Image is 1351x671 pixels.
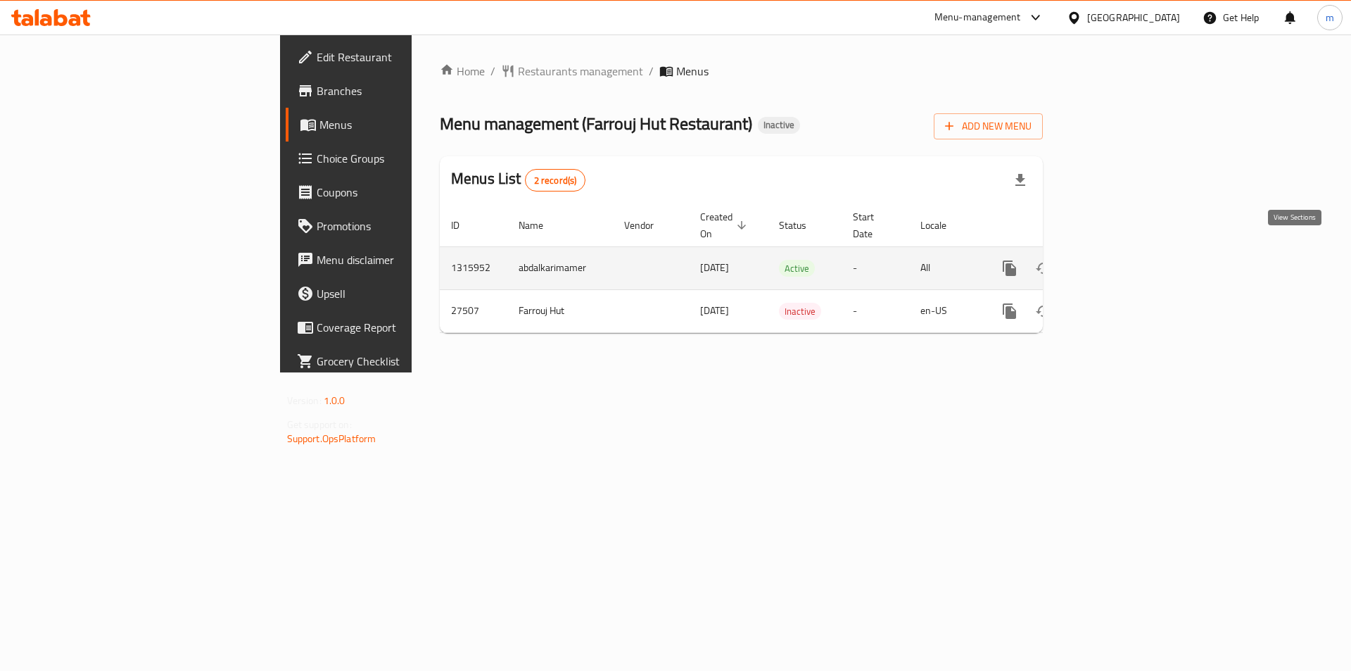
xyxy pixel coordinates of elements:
a: Edit Restaurant [286,40,506,74]
a: Support.OpsPlatform [287,429,376,448]
a: Restaurants management [501,63,643,80]
span: Restaurants management [518,63,643,80]
h2: Menus List [451,168,585,192]
span: Menu management ( Farrouj Hut Restaurant ) [440,108,752,139]
table: enhanced table [440,204,1139,333]
div: [GEOGRAPHIC_DATA] [1087,10,1180,25]
td: abdalkarimamer [507,246,613,289]
span: m [1326,10,1334,25]
a: Menu disclaimer [286,243,506,277]
span: Branches [317,82,495,99]
span: Upsell [317,285,495,302]
td: All [909,246,982,289]
span: Promotions [317,218,495,234]
td: - [842,246,909,289]
span: ID [451,217,478,234]
td: - [842,289,909,332]
span: Grocery Checklist [317,353,495,370]
button: more [993,294,1027,328]
span: [DATE] [700,258,729,277]
span: 1.0.0 [324,391,345,410]
td: en-US [909,289,982,332]
a: Promotions [286,209,506,243]
span: Status [779,217,825,234]
span: [DATE] [700,301,729,320]
div: Total records count [525,169,586,192]
a: Menus [286,108,506,142]
span: Locale [920,217,965,234]
div: Menu-management [934,9,1021,26]
td: Farrouj Hut [507,289,613,332]
span: Menus [319,116,495,133]
a: Choice Groups [286,142,506,175]
li: / [649,63,654,80]
span: Inactive [758,119,800,131]
nav: breadcrumb [440,63,1043,80]
span: Add New Menu [945,118,1032,135]
div: Inactive [758,117,800,134]
a: Coverage Report [286,311,506,344]
a: Grocery Checklist [286,344,506,378]
a: Branches [286,74,506,108]
span: Inactive [779,303,821,320]
span: 2 record(s) [526,174,585,187]
span: Coupons [317,184,495,201]
span: Created On [700,208,751,242]
th: Actions [982,204,1139,247]
span: Menu disclaimer [317,251,495,268]
button: Add New Menu [934,113,1043,139]
a: Coupons [286,175,506,209]
span: Active [779,261,815,277]
button: Change Status [1027,294,1060,328]
span: Get support on: [287,415,352,434]
span: Choice Groups [317,150,495,167]
a: Upsell [286,277,506,311]
span: Name [519,217,562,234]
span: Vendor [624,217,672,234]
button: more [993,251,1027,285]
span: Menus [676,63,709,80]
span: Version: [287,391,322,410]
button: Change Status [1027,251,1060,285]
span: Edit Restaurant [317,49,495,65]
div: Export file [1003,163,1037,197]
span: Start Date [853,208,892,242]
span: Coverage Report [317,319,495,336]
